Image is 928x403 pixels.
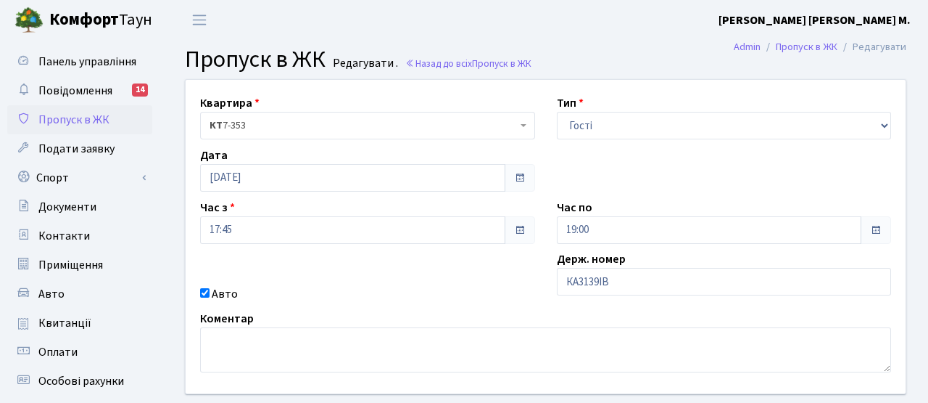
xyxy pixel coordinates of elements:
input: AA0001AA [557,268,892,296]
span: <b>КТ</b>&nbsp;&nbsp;&nbsp;&nbsp;7-353 [200,112,535,139]
div: 14 [132,84,148,97]
label: Дата [200,147,228,164]
span: Панель управління [38,54,136,70]
span: Пропуск в ЖК [38,112,109,128]
label: Квартира [200,94,260,112]
a: Спорт [7,163,152,192]
b: Комфорт [49,8,119,31]
span: Таун [49,8,152,33]
a: Панель управління [7,47,152,76]
span: Документи [38,199,96,215]
a: Назад до всіхПропуск в ЖК [405,57,531,70]
label: Час по [557,199,592,216]
a: Контакти [7,221,152,251]
a: Admin [734,39,761,54]
a: Квитанції [7,309,152,338]
img: logo.png [14,6,43,35]
a: Пропуск в ЖК [7,105,152,134]
span: Особові рахунки [38,373,124,389]
label: Час з [200,199,235,216]
span: <b>КТ</b>&nbsp;&nbsp;&nbsp;&nbsp;7-353 [210,118,517,133]
button: Переключити навігацію [181,8,217,32]
span: Пропуск в ЖК [185,43,326,76]
a: [PERSON_NAME] [PERSON_NAME] М. [718,12,911,29]
span: Приміщення [38,257,103,273]
a: Документи [7,192,152,221]
span: Квитанції [38,315,91,331]
label: Коментар [200,310,254,327]
b: [PERSON_NAME] [PERSON_NAME] М. [718,12,911,28]
b: КТ [210,118,223,133]
nav: breadcrumb [712,32,928,62]
span: Авто [38,286,65,302]
a: Приміщення [7,251,152,280]
li: Редагувати [837,39,906,55]
span: Подати заявку [38,141,115,157]
span: Пропуск в ЖК [472,57,531,70]
span: Контакти [38,228,90,244]
label: Держ. номер [557,251,626,268]
span: Повідомлення [38,83,112,99]
a: Повідомлення14 [7,76,152,105]
a: Подати заявку [7,134,152,163]
small: Редагувати . [330,57,398,70]
a: Авто [7,280,152,309]
a: Оплати [7,338,152,367]
label: Авто [212,285,238,303]
label: Тип [557,94,584,112]
a: Пропуск в ЖК [776,39,837,54]
span: Оплати [38,344,78,360]
a: Особові рахунки [7,367,152,396]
